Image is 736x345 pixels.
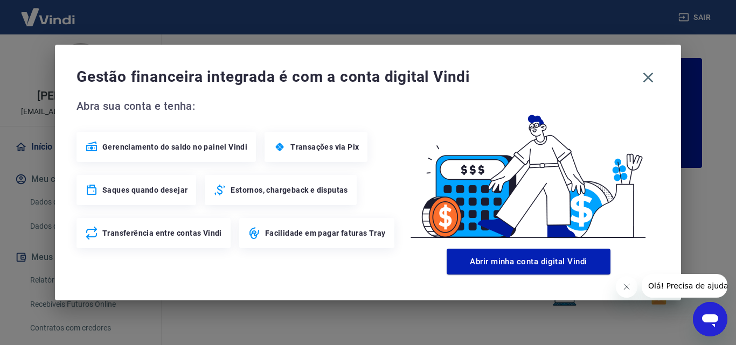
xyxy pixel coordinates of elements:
span: Facilidade em pagar faturas Tray [265,228,386,238]
span: Transações via Pix [290,142,359,152]
span: Gestão financeira integrada é com a conta digital Vindi [77,66,637,88]
span: Abra sua conta e tenha: [77,97,398,115]
iframe: Mensagem da empresa [642,274,727,298]
iframe: Botão para abrir a janela de mensagens [693,302,727,336]
span: Estornos, chargeback e disputas [231,185,348,195]
button: Abrir minha conta digital Vindi [447,249,610,274]
span: Saques quando desejar [102,185,188,195]
span: Gerenciamento do saldo no painel Vindi [102,142,247,152]
span: Transferência entre contas Vindi [102,228,222,238]
span: Olá! Precisa de ajuda? [6,8,91,16]
img: Good Billing [398,97,659,244]
iframe: Fechar mensagem [616,276,637,298]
